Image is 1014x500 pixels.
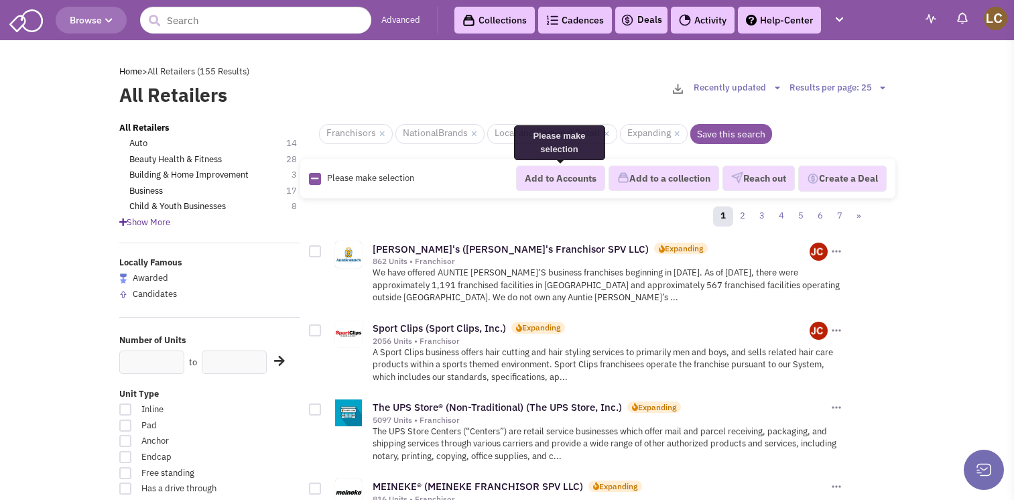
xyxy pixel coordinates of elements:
[286,137,310,150] span: 14
[133,435,245,448] span: Anchor
[810,243,828,261] img: swojxcZU80Go7FUHW_vJ3w.png
[638,401,676,413] div: Expanding
[679,14,691,26] img: Activity.png
[599,481,637,492] div: Expanding
[771,206,791,227] a: 4
[119,388,300,401] label: Unit Type
[147,66,249,77] span: All Retailers (155 Results)
[620,124,688,144] span: Expanding
[810,322,828,340] img: swojxcZU80Go7FUHW_vJ3w.png
[373,336,810,347] div: 2056 Units • Franchisor
[713,206,733,227] a: 1
[984,7,1007,30] img: Luc Champagne
[119,66,142,77] a: Home
[516,166,605,191] button: Add to Accounts
[292,200,310,213] span: 8
[70,14,113,26] span: Browse
[133,483,245,495] span: Has a drive through
[454,7,535,34] a: Collections
[546,15,558,25] img: Cadences_logo.png
[731,172,743,184] img: VectorPaper_Plane.png
[674,128,680,140] a: ×
[286,153,310,166] span: 28
[133,288,177,300] span: Candidates
[603,128,609,140] a: ×
[119,122,170,135] a: All Retailers
[373,322,506,334] a: Sport Clips (Sport Clips, Inc.)
[373,480,583,493] a: MEINEKE® (MEINEKE FRANCHISOR SPV LLC)
[830,206,850,227] a: 7
[133,403,245,416] span: Inline
[462,14,475,27] img: icon-collection-lavender-black.svg
[327,172,414,184] span: Please make selection
[119,257,300,269] label: Locally Famous
[798,166,887,192] button: Create a Deal
[142,66,147,77] span: >
[119,273,127,284] img: locallyfamous-largeicon.png
[373,426,844,463] p: The UPS Store Centers (“Centers”) are retail service businesses which offer mail and parcel recei...
[133,451,245,464] span: Endcap
[609,166,719,191] button: Add to a collection
[395,124,485,144] span: NationalBrands
[791,206,811,227] a: 5
[119,290,127,298] img: locallyfamous-upvote.png
[119,82,432,109] label: All Retailers
[292,169,310,182] span: 3
[265,353,283,370] div: Search Nearby
[621,12,662,28] a: Deals
[140,7,371,34] input: Search
[514,125,605,160] div: Please make selection
[752,206,772,227] a: 3
[807,172,819,186] img: Deal-Dollar.png
[129,169,249,182] a: Building & Home Improvement
[379,128,385,140] a: ×
[671,7,735,34] a: Activity
[119,216,170,228] span: Show More
[56,7,127,34] button: Browse
[738,7,821,34] a: Help-Center
[810,206,830,227] a: 6
[373,267,844,304] p: We have offered AUNTIE [PERSON_NAME]’S business franchises beginning in [DATE]. As of [DATE], the...
[849,206,869,227] a: »
[129,137,147,150] a: Auto
[133,420,245,432] span: Pad
[319,124,393,144] span: Franchisors
[746,15,757,25] img: help.png
[673,84,683,94] img: download-2-24.png
[617,172,629,184] img: icon-collection-lavender.png
[722,166,795,191] button: Reach out
[373,415,828,426] div: 5097 Units • Franchisor
[373,256,810,267] div: 862 Units • Franchisor
[129,153,222,166] a: Beauty Health & Fitness
[133,272,168,284] span: Awarded
[665,243,703,254] div: Expanding
[133,467,245,480] span: Free standing
[119,122,170,133] b: All Retailers
[522,322,560,333] div: Expanding
[621,12,634,28] img: icon-deals.svg
[373,243,649,255] a: [PERSON_NAME]'s ([PERSON_NAME]'s Franchisor SPV LLC)
[286,185,310,198] span: 17
[471,128,477,140] a: ×
[538,7,612,34] a: Cadences
[373,347,844,384] p: A Sport Clips business offers hair cutting and hair styling services to primarily men and boys, a...
[487,124,617,144] span: Local and Regional Retail
[119,334,300,347] label: Number of Units
[9,7,43,32] img: SmartAdmin
[733,206,753,227] a: 2
[309,173,321,185] img: Rectangle.png
[129,200,226,213] a: Child & Youth Businesses
[129,185,163,198] a: Business
[690,124,772,144] a: Save this search
[189,357,197,369] label: to
[381,14,420,27] a: Advanced
[373,401,622,414] a: The UPS Store® (Non-Traditional) (The UPS Store, Inc.)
